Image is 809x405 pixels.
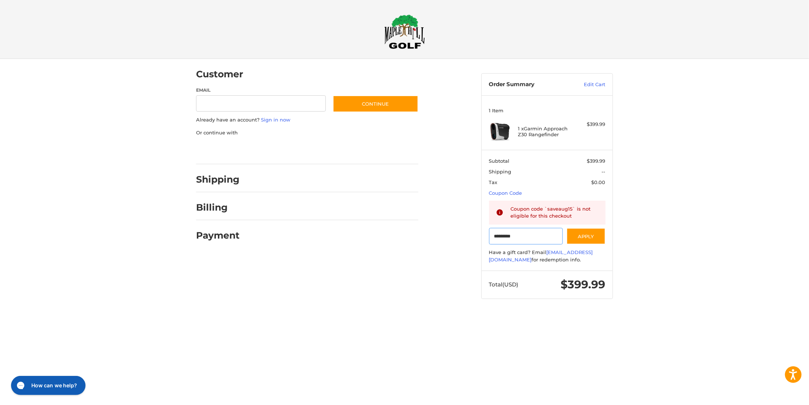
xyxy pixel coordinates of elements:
[489,169,512,175] span: Shipping
[489,249,593,263] a: [EMAIL_ADDRESS][DOMAIN_NAME]
[196,230,240,241] h2: Payment
[196,68,243,80] h2: Customer
[196,87,326,94] label: Email
[384,14,425,49] img: Maple Hill Golf
[592,179,606,185] span: $0.00
[196,129,418,137] p: Or continue with
[489,158,510,164] span: Subtotal
[511,205,599,220] div: Coupon code `saveaug15` is not eligible for this checkout
[256,144,311,157] iframe: PayPal-paylater
[7,373,88,398] iframe: Gorgias live chat messenger
[261,117,290,123] a: Sign in now
[568,81,606,88] a: Edit Cart
[489,228,563,244] input: Gift Certificate or Coupon Code
[489,281,519,288] span: Total (USD)
[566,228,606,244] button: Apply
[489,179,498,185] span: Tax
[561,278,606,291] span: $399.99
[518,126,575,138] h4: 1 x Garmin Approach Z30 Rangefinder
[602,169,606,175] span: --
[489,249,606,263] div: Have a gift card? Email for redemption info.
[587,158,606,164] span: $399.99
[196,202,239,213] h2: Billing
[319,144,374,157] iframe: PayPal-venmo
[489,108,606,113] h3: 1 Item
[489,190,522,196] a: Coupon Code
[576,121,606,128] div: $399.99
[748,385,809,405] iframe: Google Customer Reviews
[333,95,418,112] button: Continue
[196,116,418,124] p: Already have an account?
[489,81,568,88] h3: Order Summary
[196,174,240,185] h2: Shipping
[194,144,249,157] iframe: PayPal-paypal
